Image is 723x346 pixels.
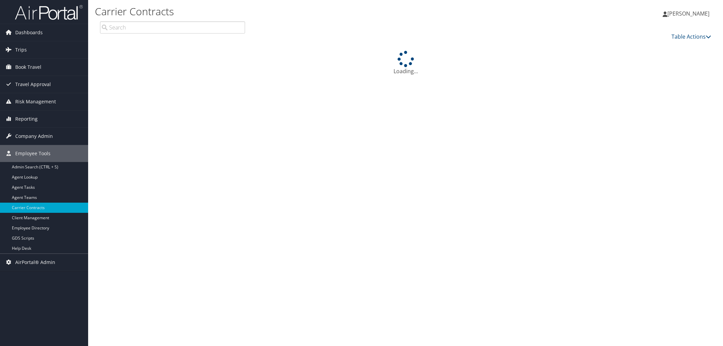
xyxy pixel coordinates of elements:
span: Travel Approval [15,76,51,93]
div: Loading... [95,51,716,75]
span: Employee Tools [15,145,51,162]
a: [PERSON_NAME] [663,3,716,24]
h1: Carrier Contracts [95,4,509,19]
span: [PERSON_NAME] [667,10,709,17]
img: airportal-logo.png [15,4,83,20]
span: Company Admin [15,128,53,145]
span: Trips [15,41,27,58]
span: AirPortal® Admin [15,254,55,271]
span: Book Travel [15,59,41,76]
input: Search [100,21,245,34]
span: Dashboards [15,24,43,41]
span: Risk Management [15,93,56,110]
span: Reporting [15,110,38,127]
a: Table Actions [671,33,711,40]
